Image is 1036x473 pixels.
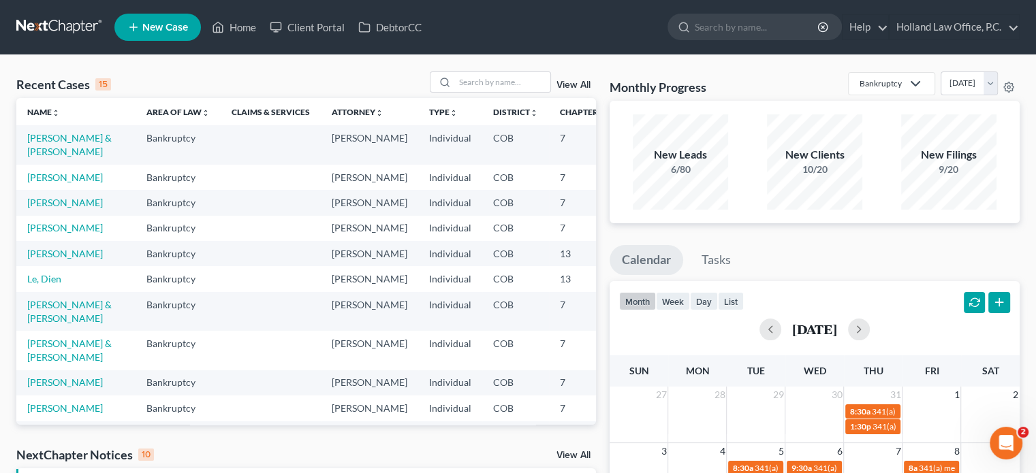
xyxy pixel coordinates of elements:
a: Typeunfold_more [429,107,458,117]
a: [PERSON_NAME] & [PERSON_NAME] [27,132,112,157]
div: NextChapter Notices [16,446,154,463]
i: unfold_more [202,109,210,117]
span: 8:30a [732,463,753,473]
td: COB [482,165,549,190]
span: 8a [908,463,917,473]
a: Chapterunfold_more [560,107,606,117]
span: 28 [712,387,726,403]
span: Thu [863,365,883,376]
span: 3 [659,443,668,459]
a: Area of Lawunfold_more [146,107,210,117]
button: day [690,292,718,310]
span: 6 [835,443,843,459]
i: unfold_more [530,109,538,117]
span: 2 [1011,387,1020,403]
td: [PERSON_NAME] [321,241,418,266]
td: [PERSON_NAME] [321,421,418,460]
td: 7 [549,125,617,164]
span: Mon [685,365,709,376]
td: Bankruptcy [136,421,221,460]
span: 2 [1018,427,1029,438]
td: [PERSON_NAME] [321,331,418,370]
a: [PERSON_NAME] [27,222,103,233]
td: 13 [549,266,617,291]
td: COB [482,216,549,241]
td: COB [482,125,549,164]
td: Individual [418,292,482,331]
a: Attorneyunfold_more [332,107,383,117]
a: Le, Dien [27,273,61,284]
td: 7 [549,395,617,421]
td: 7 [549,165,617,190]
span: Sun [629,365,648,376]
span: 341(a) meeting for [PERSON_NAME] [871,406,1003,417]
td: Bankruptcy [136,292,221,331]
span: Tue [747,365,765,376]
td: [PERSON_NAME] [321,165,418,190]
span: Sat [982,365,999,376]
a: Holland Law Office, P.C. [890,15,1019,39]
span: 1 [952,387,960,403]
td: Bankruptcy [136,216,221,241]
td: Bankruptcy [136,370,221,395]
td: 7 [549,421,617,460]
a: Calendar [610,245,683,275]
h3: Monthly Progress [610,79,706,95]
td: COB [482,190,549,215]
div: 6/80 [633,163,728,176]
div: 9/20 [901,163,996,176]
a: View All [556,451,591,460]
td: 7 [549,370,617,395]
a: Home [205,15,263,39]
span: 29 [771,387,785,403]
td: COB [482,266,549,291]
span: 31 [888,387,902,403]
button: month [619,292,656,310]
a: Help [843,15,888,39]
iframe: Intercom live chat [990,427,1022,459]
td: COB [482,241,549,266]
span: New Case [142,22,188,33]
span: 9:30a [791,463,811,473]
div: Recent Cases [16,76,111,93]
td: Individual [418,241,482,266]
a: [PERSON_NAME] [27,172,103,183]
td: [PERSON_NAME] [321,395,418,421]
td: Bankruptcy [136,331,221,370]
i: unfold_more [450,109,458,117]
a: [PERSON_NAME] [27,197,103,208]
td: Individual [418,266,482,291]
a: [PERSON_NAME] [27,402,103,414]
td: Bankruptcy [136,165,221,190]
a: Client Portal [263,15,351,39]
a: [PERSON_NAME] [27,376,103,388]
td: [PERSON_NAME] [321,216,418,241]
div: New Clients [767,147,862,163]
span: 30 [830,387,843,403]
span: 1:30p [849,421,870,431]
span: 8:30a [849,406,870,417]
td: 7 [549,331,617,370]
td: Bankruptcy [136,266,221,291]
span: 341(a) meeting for [PERSON_NAME] [754,463,885,473]
td: Bankruptcy [136,241,221,266]
td: Individual [418,190,482,215]
input: Search by name... [455,72,550,92]
span: 341(a) meeting for [PERSON_NAME] [813,463,944,473]
div: New Filings [901,147,996,163]
td: Individual [418,395,482,421]
td: [PERSON_NAME] [321,370,418,395]
td: Bankruptcy [136,125,221,164]
h2: [DATE] [792,322,837,336]
td: [PERSON_NAME] [321,125,418,164]
td: Individual [418,216,482,241]
td: 7 [549,190,617,215]
a: View All [556,80,591,90]
td: Individual [418,125,482,164]
td: [PERSON_NAME] [321,266,418,291]
td: Individual [418,165,482,190]
td: Bankruptcy [136,395,221,421]
div: Bankruptcy [860,78,902,89]
td: COB [482,331,549,370]
span: 27 [654,387,668,403]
